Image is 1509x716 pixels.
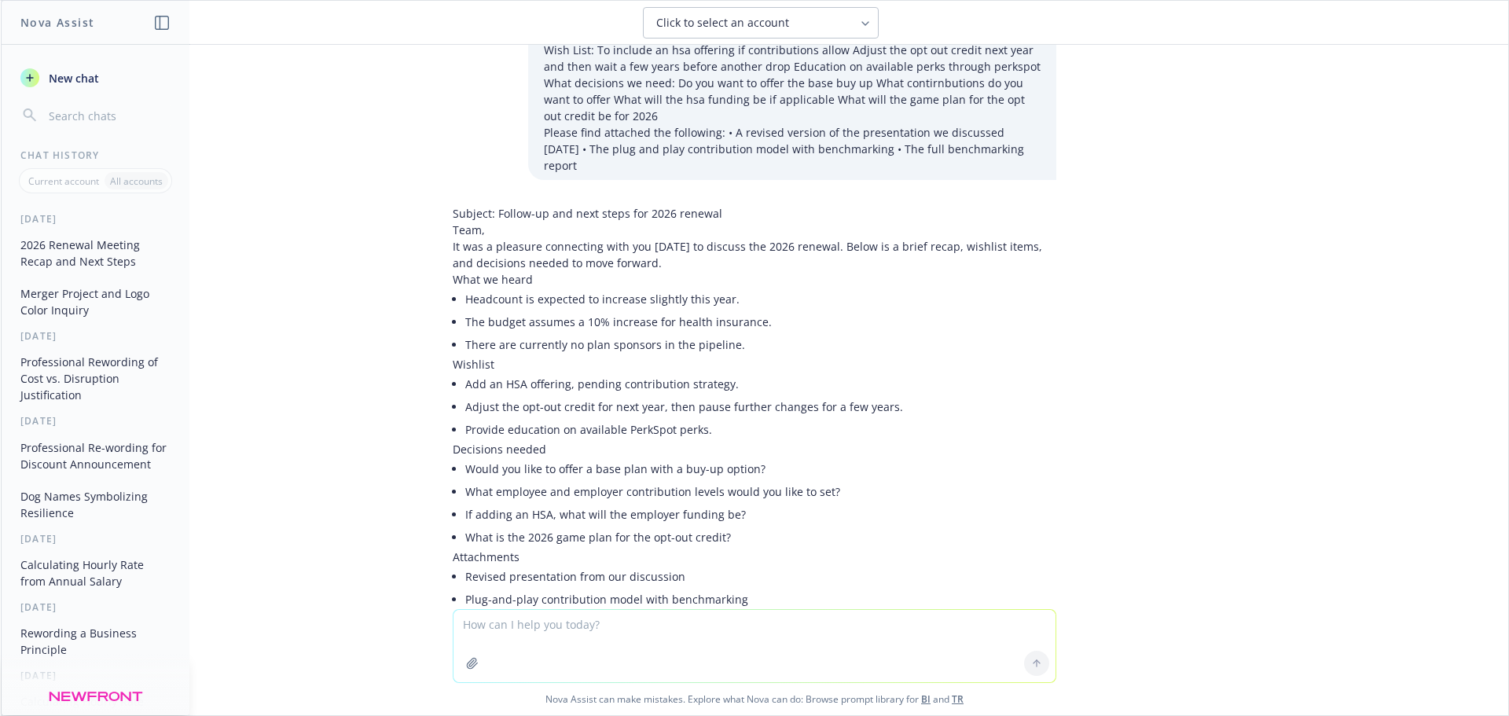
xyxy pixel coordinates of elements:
[643,7,879,39] button: Click to select an account
[465,373,1056,395] li: Add an HSA offering, pending contribution strategy.
[14,64,177,92] button: New chat
[465,565,1056,588] li: Revised presentation from our discussion
[453,205,1056,222] p: Subject: Follow-up and next steps for 2026 renewal
[46,105,171,127] input: Search chats
[465,588,1056,611] li: Plug-and-play contribution model with benchmarking
[2,532,189,545] div: [DATE]
[14,483,177,526] button: Dog Names Symbolizing Resilience
[14,620,177,663] button: Rewording a Business Principle
[453,549,1056,565] p: Attachments
[2,149,189,162] div: Chat History
[465,480,1056,503] li: What employee and employer contribution levels would you like to set?
[14,435,177,477] button: Professional Re-wording for Discount Announcement
[20,14,94,31] h1: Nova Assist
[14,349,177,408] button: Professional Rewording of Cost vs. Disruption Justification
[544,124,1041,174] p: Please find attached the following: • A revised version of the presentation we discussed [DATE] •...
[2,414,189,428] div: [DATE]
[453,271,1056,288] p: What we heard
[465,526,1056,549] li: What is the 2026 game plan for the opt-out credit?
[110,174,163,188] p: All accounts
[465,395,1056,418] li: Adjust the opt-out credit for next year, then pause further changes for a few years.
[453,222,1056,238] p: Team,
[465,333,1056,356] li: There are currently no plan sponsors in the pipeline.
[656,15,789,31] span: Click to select an account
[2,212,189,226] div: [DATE]
[465,503,1056,526] li: If adding an HSA, what will the employer funding be?
[28,174,99,188] p: Current account
[465,288,1056,310] li: Headcount is expected to increase slightly this year.
[952,692,964,706] a: TR
[2,600,189,614] div: [DATE]
[7,683,1502,715] span: Nova Assist can make mistakes. Explore what Nova can do: Browse prompt library for and
[14,232,177,274] button: 2026 Renewal Meeting Recap and Next Steps
[544,42,1041,75] p: Wish List: To include an hsa offering if contributions allow Adjust the opt out credit next year ...
[921,692,931,706] a: BI
[453,356,1056,373] p: Wishlist
[14,552,177,594] button: Calculating Hourly Rate from Annual Salary
[453,238,1056,271] p: It was a pleasure connecting with you [DATE] to discuss the 2026 renewal. Below is a brief recap,...
[2,669,189,682] div: [DATE]
[2,329,189,343] div: [DATE]
[453,441,1056,457] p: Decisions needed
[544,75,1041,124] p: What decisions we need: Do you want to offer the base buy up What contirnbutions do you want to o...
[465,418,1056,441] li: Provide education on available PerkSpot perks.
[14,281,177,323] button: Merger Project and Logo Color Inquiry
[46,70,99,86] span: New chat
[465,310,1056,333] li: The budget assumes a 10% increase for health insurance.
[465,457,1056,480] li: Would you like to offer a base plan with a buy-up option?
